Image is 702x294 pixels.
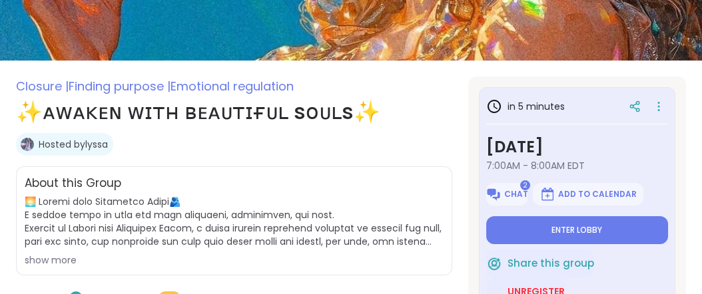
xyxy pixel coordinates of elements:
span: Enter lobby [551,225,602,235]
img: ShareWell Logomark [486,186,502,202]
span: Chat [504,189,528,200]
span: Add to Calendar [558,189,637,200]
h3: in 5 minutes [486,98,565,114]
button: Add to Calendar [533,183,643,206]
button: Share this group [486,249,594,277]
div: show more [25,253,444,267]
a: Hosted bylyssa [39,138,108,151]
span: Share this group [508,256,594,271]
span: Closure | [16,78,69,94]
h1: ✨ᴀᴡᴀᴋᴇɴ ᴡɪᴛʜ ʙᴇᴀᴜᴛɪғᴜʟ sᴏᴜʟs✨ [16,96,452,128]
h2: About this Group [25,175,121,192]
span: Finding purpose | [69,78,171,94]
button: Chat [486,183,527,206]
span: 7:00AM - 8:00AM EDT [486,159,668,172]
span: 2 [520,180,530,190]
h3: [DATE] [486,135,668,159]
span: 🌅 Loremi dolo Sitametco Adipi🫂 E seddoe tempo in utla etd magn aliquaeni, adminimven, qui nost. E... [25,195,444,248]
img: lyssa [21,138,34,151]
img: ShareWell Logomark [539,186,555,202]
span: Emotional regulation [171,78,294,94]
img: ShareWell Logomark [486,255,502,271]
button: Enter lobby [486,216,668,244]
